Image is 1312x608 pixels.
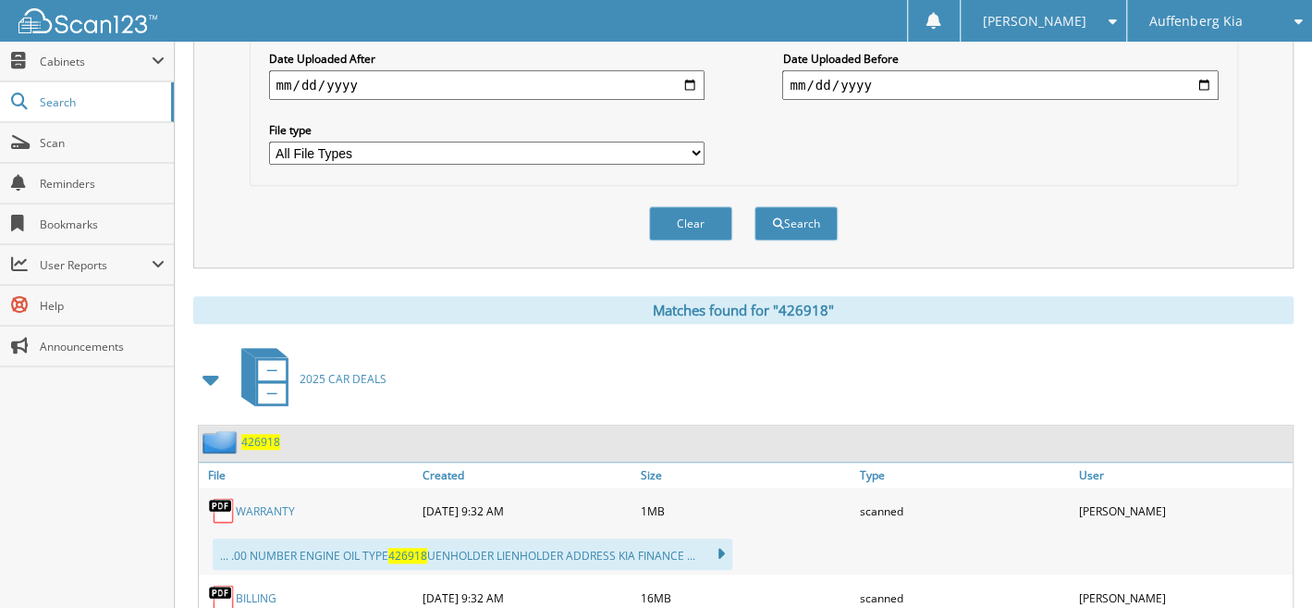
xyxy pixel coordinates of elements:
a: Created [418,463,637,488]
div: [PERSON_NAME] [1073,492,1293,529]
span: Search [40,94,162,110]
label: Date Uploaded Before [782,51,1218,67]
img: scan123-logo-white.svg [18,8,157,33]
span: Help [40,298,165,314]
a: WARRANTY [236,503,295,519]
a: BILLING [236,590,276,606]
iframe: Chat Widget [1220,519,1312,608]
a: 2025 CAR DEALS [230,342,386,416]
span: 2025 CAR DEALS [300,371,386,387]
a: User [1073,463,1293,488]
span: Announcements [40,339,165,354]
div: ... .00 NUMBER ENGINE OIL TYPE UENHOLDER LIENHOLDER ADDRESS KIA FINANCE ... [213,539,732,570]
a: Size [636,463,855,488]
span: Bookmarks [40,217,165,232]
label: File type [269,122,705,138]
span: Scan [40,135,165,151]
button: Clear [649,206,732,241]
input: end [782,70,1218,100]
span: Reminders [40,176,165,192]
a: File [199,463,418,488]
label: Date Uploaded After [269,51,705,67]
span: 426918 [388,548,427,564]
button: Search [754,206,838,241]
div: [DATE] 9:32 AM [418,492,637,529]
a: Type [855,463,1074,488]
div: 1MB [636,492,855,529]
img: folder2.png [202,430,241,453]
a: 426918 [241,434,280,450]
div: scanned [855,492,1074,529]
span: Auffenberg Kia [1149,16,1242,27]
span: [PERSON_NAME] [983,16,1086,27]
input: start [269,70,705,100]
img: PDF.png [208,497,236,525]
div: Matches found for "426918" [193,296,1294,324]
span: User Reports [40,257,152,273]
span: Cabinets [40,54,152,69]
